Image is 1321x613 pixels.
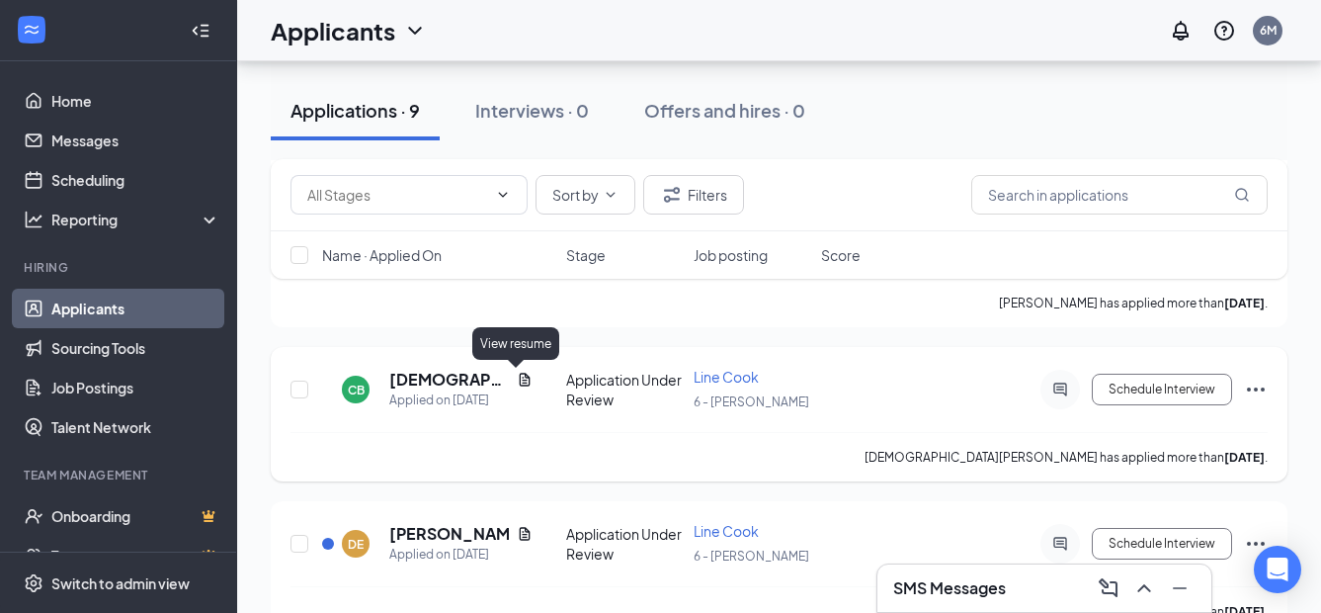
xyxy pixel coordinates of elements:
svg: Ellipses [1244,378,1268,401]
svg: ActiveChat [1048,536,1072,552]
a: Talent Network [51,407,220,447]
svg: ActiveChat [1048,382,1072,397]
span: Sort by [552,188,599,202]
a: Home [51,81,220,121]
button: ChevronUp [1128,572,1160,604]
div: Switch to admin view [51,573,190,593]
span: Name · Applied On [322,245,442,265]
a: OnboardingCrown [51,496,220,536]
button: Filter Filters [643,175,744,215]
div: Team Management [24,467,216,483]
a: TeamCrown [51,536,220,575]
h5: [DEMOGRAPHIC_DATA][PERSON_NAME] [389,369,509,391]
h5: [PERSON_NAME] [389,523,509,545]
svg: Minimize [1168,576,1192,600]
p: [DEMOGRAPHIC_DATA][PERSON_NAME] has applied more than . [865,449,1268,466]
div: Application Under Review [566,524,682,564]
span: 6 - [PERSON_NAME] [694,549,809,564]
span: Score [821,245,861,265]
div: CB [348,382,365,398]
svg: Notifications [1169,19,1193,43]
span: Job posting [694,245,768,265]
div: Applied on [DATE] [389,545,533,565]
svg: MagnifyingGlass [1234,187,1250,203]
a: Sourcing Tools [51,328,220,368]
a: Scheduling [51,160,220,200]
b: [DATE] [1224,296,1265,310]
b: [DATE] [1224,450,1265,465]
svg: Analysis [24,210,43,229]
a: Applicants [51,289,220,328]
div: Application Under Review [566,370,682,409]
span: Line Cook [694,522,759,540]
div: Applications · 9 [290,98,420,123]
button: Sort byChevronDown [536,175,635,215]
svg: Document [517,526,533,542]
button: ComposeMessage [1093,572,1124,604]
svg: ChevronDown [403,19,427,43]
h3: SMS Messages [893,577,1006,599]
input: Search in applications [971,175,1268,215]
svg: Filter [660,183,684,207]
div: DE [348,536,364,553]
svg: WorkstreamLogo [22,20,41,40]
div: Applied on [DATE] [389,391,533,410]
div: Open Intercom Messenger [1254,546,1301,593]
svg: ComposeMessage [1097,576,1120,600]
span: 6 - [PERSON_NAME] [694,394,809,409]
div: View resume [472,327,559,360]
button: Schedule Interview [1092,528,1232,560]
div: 6M [1260,22,1277,39]
div: Interviews · 0 [475,98,589,123]
a: Messages [51,121,220,160]
svg: ChevronDown [495,187,511,203]
button: Schedule Interview [1092,374,1232,405]
svg: ChevronDown [603,187,619,203]
svg: Collapse [191,21,210,41]
input: All Stages [307,184,487,206]
svg: ChevronUp [1132,576,1156,600]
div: Offers and hires · 0 [644,98,805,123]
span: Line Cook [694,368,759,386]
svg: Settings [24,573,43,593]
a: Job Postings [51,368,220,407]
svg: QuestionInfo [1212,19,1236,43]
svg: Document [517,372,533,388]
div: Reporting [51,210,221,229]
div: Hiring [24,259,216,276]
button: Minimize [1164,572,1196,604]
svg: Ellipses [1244,532,1268,556]
span: Stage [566,245,606,265]
p: [PERSON_NAME] has applied more than . [999,295,1268,311]
h1: Applicants [271,14,395,47]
